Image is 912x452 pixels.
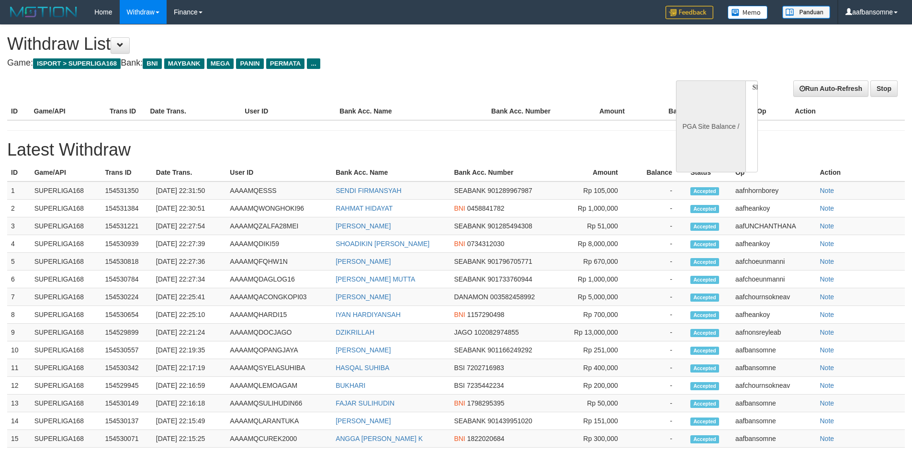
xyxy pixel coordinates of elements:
[690,382,719,390] span: Accepted
[732,324,816,341] td: aafnonsreyleab
[820,258,834,265] a: Note
[564,306,632,324] td: Rp 700,000
[266,58,305,69] span: PERMATA
[632,377,687,395] td: -
[687,164,732,181] th: Status
[632,200,687,217] td: -
[454,275,485,283] span: SEABANK
[101,359,152,377] td: 154530342
[226,181,332,200] td: AAAAMQESSS
[336,435,423,442] a: ANGGA [PERSON_NAME] K
[164,58,204,69] span: MAYBANK
[7,102,30,120] th: ID
[820,435,834,442] a: Note
[336,102,487,120] th: Bank Acc. Name
[7,235,31,253] td: 4
[632,271,687,288] td: -
[467,240,505,248] span: 0734312030
[564,181,632,200] td: Rp 105,000
[732,217,816,235] td: aafUNCHANTHANA
[564,164,632,181] th: Amount
[7,395,31,412] td: 13
[454,364,465,372] span: BSI
[564,430,632,448] td: Rp 300,000
[33,58,121,69] span: ISPORT > SUPERLIGA168
[732,288,816,306] td: aafchournsokneav
[7,253,31,271] td: 5
[632,324,687,341] td: -
[782,6,830,19] img: panduan.png
[152,412,226,430] td: [DATE] 22:15:49
[467,204,505,212] span: 0458841782
[690,205,719,213] span: Accepted
[564,271,632,288] td: Rp 1,000,000
[101,253,152,271] td: 154530818
[226,341,332,359] td: AAAAMQOPANGJAYA
[632,217,687,235] td: -
[820,222,834,230] a: Note
[31,359,101,377] td: SUPERLIGA168
[690,329,719,337] span: Accepted
[241,102,336,120] th: User ID
[690,294,719,302] span: Accepted
[226,324,332,341] td: AAAAMQDOCJAGO
[7,377,31,395] td: 12
[632,412,687,430] td: -
[226,271,332,288] td: AAAAMQDAGLOG16
[487,222,532,230] span: 901285494308
[152,217,226,235] td: [DATE] 22:27:54
[820,399,834,407] a: Note
[564,324,632,341] td: Rp 13,000,000
[31,430,101,448] td: SUPERLIGA168
[226,359,332,377] td: AAAAMQSYELASUHIBA
[226,235,332,253] td: AAAAMQDIKI59
[226,430,332,448] td: AAAAMQCUREK2000
[7,359,31,377] td: 11
[467,311,505,318] span: 1157290498
[236,58,263,69] span: PANIN
[467,435,505,442] span: 1822020684
[732,306,816,324] td: aafheankoy
[226,288,332,306] td: AAAAMQACONGKOPI03
[732,253,816,271] td: aafchoeunmanni
[7,164,31,181] th: ID
[564,395,632,412] td: Rp 50,000
[632,430,687,448] td: -
[101,200,152,217] td: 154531384
[820,187,834,194] a: Note
[632,306,687,324] td: -
[632,181,687,200] td: -
[7,217,31,235] td: 3
[143,58,161,69] span: BNI
[820,240,834,248] a: Note
[454,240,465,248] span: BNI
[101,164,152,181] th: Trans ID
[152,377,226,395] td: [DATE] 22:16:59
[152,324,226,341] td: [DATE] 22:21:24
[336,382,365,389] a: BUKHARI
[226,200,332,217] td: AAAAMQWONGHOKI96
[101,395,152,412] td: 154530149
[690,435,719,443] span: Accepted
[101,271,152,288] td: 154530784
[31,412,101,430] td: SUPERLIGA168
[7,324,31,341] td: 9
[152,306,226,324] td: [DATE] 22:25:10
[690,240,719,249] span: Accepted
[101,430,152,448] td: 154530071
[226,306,332,324] td: AAAAMQHARDI15
[732,341,816,359] td: aafbansomne
[101,235,152,253] td: 154530939
[7,271,31,288] td: 6
[336,222,391,230] a: [PERSON_NAME]
[676,80,745,172] div: PGA Site Balance /
[152,200,226,217] td: [DATE] 22:30:51
[732,395,816,412] td: aafbansomne
[732,377,816,395] td: aafchournsokneav
[454,435,465,442] span: BNI
[152,288,226,306] td: [DATE] 22:25:41
[31,395,101,412] td: SUPERLIGA168
[632,395,687,412] td: -
[690,400,719,408] span: Accepted
[152,235,226,253] td: [DATE] 22:27:39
